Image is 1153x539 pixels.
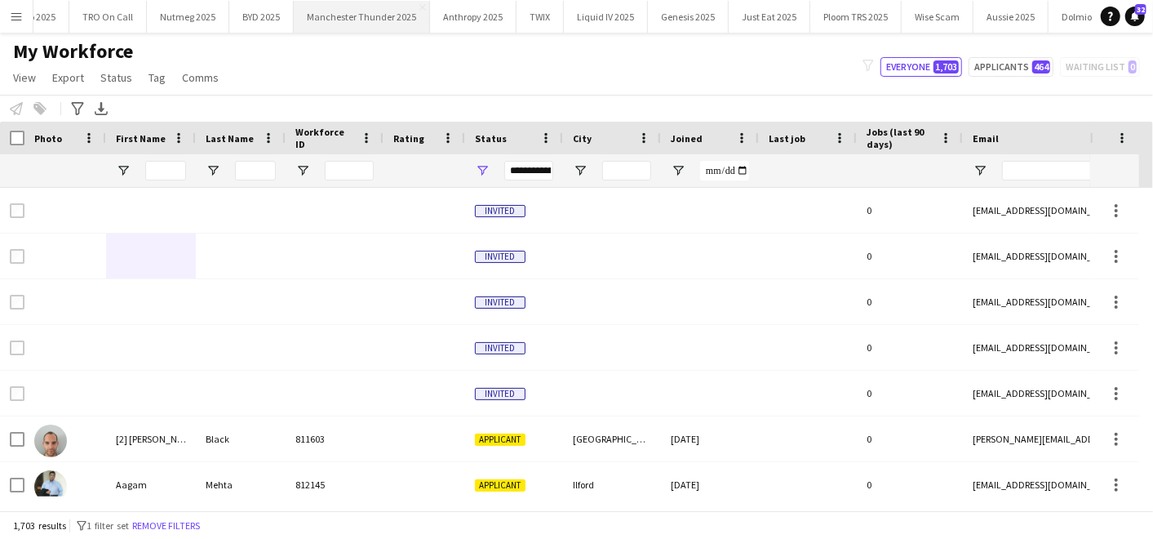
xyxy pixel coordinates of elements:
span: Invited [475,205,526,217]
div: Ilford [563,462,661,507]
button: Open Filter Menu [475,163,490,178]
button: Manchester Thunder 2025 [294,1,430,33]
input: City Filter Input [602,161,651,180]
input: First Name Filter Input [145,161,186,180]
span: Email [973,132,999,145]
span: 32 [1135,4,1146,15]
div: 0 [857,371,963,416]
img: Aagam Mehta [34,470,67,503]
div: 0 [857,188,963,233]
a: 32 [1125,7,1145,26]
button: Applicants464 [969,57,1053,77]
img: [2] Bradley Black [34,425,67,457]
input: Workforce ID Filter Input [325,161,374,180]
span: Photo [34,132,62,145]
span: Invited [475,388,526,400]
input: Row Selection is disabled for this row (unchecked) [10,386,24,401]
button: Open Filter Menu [671,163,685,178]
div: 0 [857,234,963,278]
span: Invited [475,342,526,354]
span: Last job [769,132,805,145]
div: 811603 [286,416,384,461]
input: Last Name Filter Input [235,161,276,180]
a: View [7,67,42,88]
span: Last Name [206,132,254,145]
span: Workforce ID [295,126,354,150]
button: Open Filter Menu [295,163,310,178]
button: Just Eat 2025 [729,1,810,33]
button: Open Filter Menu [573,163,588,178]
span: 1,703 [933,60,959,73]
a: Tag [142,67,172,88]
span: Applicant [475,479,526,492]
a: Export [46,67,91,88]
button: Open Filter Menu [206,163,220,178]
span: Status [475,132,507,145]
input: Joined Filter Input [700,161,749,180]
span: Joined [671,132,703,145]
button: Ploom TRS 2025 [810,1,902,33]
span: Applicant [475,434,526,446]
button: BYD 2025 [229,1,294,33]
button: Aussie 2025 [973,1,1049,33]
div: [DATE] [661,462,759,507]
div: 0 [857,279,963,324]
span: Invited [475,296,526,309]
button: Open Filter Menu [973,163,987,178]
button: Nutmeg 2025 [147,1,229,33]
span: Status [100,70,132,85]
div: 0 [857,325,963,370]
button: Open Filter Menu [116,163,131,178]
button: Wise Scam [902,1,973,33]
span: My Workforce [13,39,133,64]
div: Mehta [196,462,286,507]
span: 1 filter set [86,519,129,532]
button: TRO On Call [69,1,147,33]
div: 812145 [286,462,384,507]
div: 0 [857,416,963,461]
button: Anthropy 2025 [430,1,517,33]
span: City [573,132,592,145]
div: Aagam [106,462,196,507]
div: [GEOGRAPHIC_DATA] [563,416,661,461]
button: Genesis 2025 [648,1,729,33]
span: Export [52,70,84,85]
button: Liquid IV 2025 [564,1,648,33]
app-action-btn: Export XLSX [91,99,111,118]
span: First Name [116,132,166,145]
span: Tag [149,70,166,85]
span: 464 [1032,60,1050,73]
div: [2] [PERSON_NAME] [106,416,196,461]
a: Comms [175,67,225,88]
input: Row Selection is disabled for this row (unchecked) [10,341,24,355]
div: [DATE] [661,416,759,461]
span: Comms [182,70,219,85]
a: Status [94,67,139,88]
div: Black [196,416,286,461]
button: Everyone1,703 [880,57,962,77]
app-action-btn: Advanced filters [68,99,87,118]
button: Remove filters [129,517,203,535]
input: Row Selection is disabled for this row (unchecked) [10,249,24,264]
span: Invited [475,251,526,263]
span: View [13,70,36,85]
span: Jobs (last 90 days) [867,126,933,150]
input: Row Selection is disabled for this row (unchecked) [10,295,24,310]
span: Rating [393,132,424,145]
button: Dolmio [1049,1,1106,33]
div: 0 [857,462,963,507]
input: Row Selection is disabled for this row (unchecked) [10,203,24,218]
button: TWIX [517,1,564,33]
